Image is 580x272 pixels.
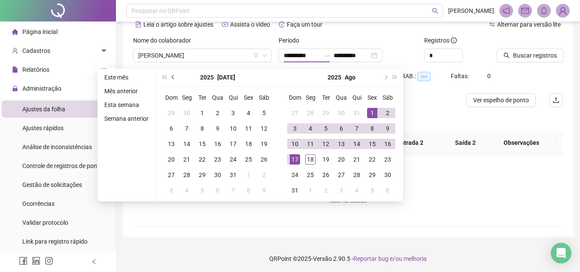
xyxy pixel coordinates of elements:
[380,136,395,152] td: 2025-08-16
[166,108,176,118] div: 29
[241,183,256,198] td: 2025-08-08
[318,183,334,198] td: 2025-09-02
[243,108,254,118] div: 4
[197,170,207,180] div: 29
[336,123,346,134] div: 6
[290,154,300,165] div: 17
[345,69,355,86] button: month panel
[336,185,346,196] div: 3
[197,108,207,118] div: 1
[334,136,349,152] td: 2025-08-13
[253,53,258,58] span: filter
[22,200,55,207] span: Ocorrências
[321,154,331,165] div: 19
[367,185,377,196] div: 5
[349,136,364,152] td: 2025-08-14
[287,21,322,28] span: Faça um tour
[256,167,272,183] td: 2025-08-02
[179,152,194,167] td: 2025-07-21
[12,29,18,35] span: home
[213,123,223,134] div: 9
[182,108,192,118] div: 30
[228,154,238,165] div: 24
[334,167,349,183] td: 2025-08-27
[164,90,179,105] th: Dom
[22,66,49,73] span: Relatórios
[259,108,269,118] div: 5
[164,136,179,152] td: 2025-07-13
[540,7,548,15] span: bell
[101,86,152,96] li: Mês anterior
[290,170,300,180] div: 24
[169,69,178,86] button: prev-year
[182,185,192,196] div: 4
[256,152,272,167] td: 2025-07-26
[230,21,270,28] span: Assista o vídeo
[133,36,197,45] label: Nome do colaborador
[243,154,254,165] div: 25
[213,170,223,180] div: 30
[497,21,561,28] span: Alternar para versão lite
[22,47,50,54] span: Cadastros
[364,105,380,121] td: 2025-08-01
[556,4,569,17] img: 90425
[166,139,176,149] div: 13
[290,123,300,134] div: 3
[210,152,225,167] td: 2025-07-23
[380,121,395,136] td: 2025-08-09
[12,48,18,54] span: user-add
[22,162,103,169] span: Controle de registros de ponto
[432,8,438,14] span: search
[228,139,238,149] div: 17
[166,170,176,180] div: 27
[210,183,225,198] td: 2025-08-06
[290,139,300,149] div: 10
[367,139,377,149] div: 15
[194,136,210,152] td: 2025-07-15
[194,183,210,198] td: 2025-08-05
[364,90,380,105] th: Sex
[349,183,364,198] td: 2025-09-04
[32,257,40,265] span: linkedin
[213,185,223,196] div: 6
[179,183,194,198] td: 2025-08-04
[194,121,210,136] td: 2025-07-08
[336,170,346,180] div: 27
[197,139,207,149] div: 15
[438,131,493,155] th: Saída 2
[12,67,18,73] span: file
[352,139,362,149] div: 14
[551,243,571,263] div: Open Intercom Messenger
[213,139,223,149] div: 16
[466,93,536,107] button: Ver espelho de ponto
[318,136,334,152] td: 2025-08-12
[256,136,272,152] td: 2025-07-19
[22,106,65,113] span: Ajustes da folha
[334,105,349,121] td: 2025-07-30
[243,139,254,149] div: 18
[321,123,331,134] div: 5
[303,105,318,121] td: 2025-07-28
[383,123,393,134] div: 9
[334,152,349,167] td: 2025-08-20
[352,154,362,165] div: 21
[473,95,529,105] span: Ver espelho de ponto
[197,123,207,134] div: 8
[241,90,256,105] th: Sex
[380,69,390,86] button: next-year
[259,185,269,196] div: 9
[164,167,179,183] td: 2025-07-27
[22,219,68,226] span: Validar protocolo
[287,90,303,105] th: Dom
[383,139,393,149] div: 16
[383,131,438,155] th: Entrada 2
[228,108,238,118] div: 3
[241,121,256,136] td: 2025-07-11
[305,185,316,196] div: 1
[225,121,241,136] td: 2025-07-10
[22,125,64,131] span: Ajustes rápidos
[197,185,207,196] div: 5
[241,152,256,167] td: 2025-07-25
[380,105,395,121] td: 2025-08-02
[352,123,362,134] div: 7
